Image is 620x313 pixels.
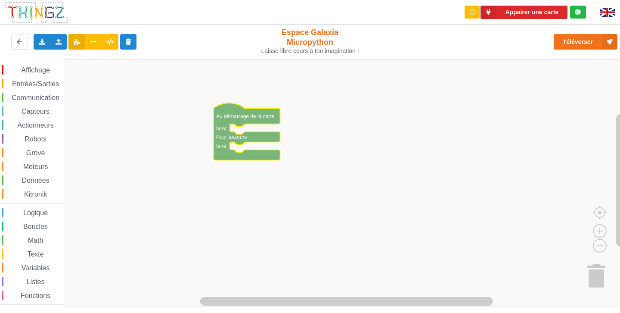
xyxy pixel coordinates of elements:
[257,47,363,55] div: Laisse libre cours à ton imagination !
[25,149,46,156] span: Grove
[600,8,615,17] img: gb.png
[216,134,247,140] text: Pour toujours
[216,143,226,149] text: faire
[22,163,50,170] span: Moteurs
[257,28,363,55] div: Espace Galaxia Micropython
[16,122,55,129] span: Actionneurs
[20,66,51,74] span: Affichage
[23,135,48,143] span: Robots
[11,80,60,88] span: Entrées/Sorties
[20,264,51,272] span: Variables
[216,125,226,131] text: faire
[27,237,45,244] span: Math
[20,108,51,115] span: Capteurs
[19,292,52,299] span: Fonctions
[21,177,51,184] span: Données
[22,223,49,230] span: Boucles
[22,209,49,216] span: Logique
[4,1,68,24] img: thingz_logo.png
[570,6,586,19] div: Tu es connecté au serveur de création de Thingz
[554,34,617,50] button: Téléverser
[26,250,45,258] span: Texte
[23,191,48,198] span: Kitronik
[480,6,567,19] button: Appairer une carte
[10,94,61,101] span: Communication
[216,113,275,119] text: Au démarrage de la carte
[25,278,46,285] span: Listes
